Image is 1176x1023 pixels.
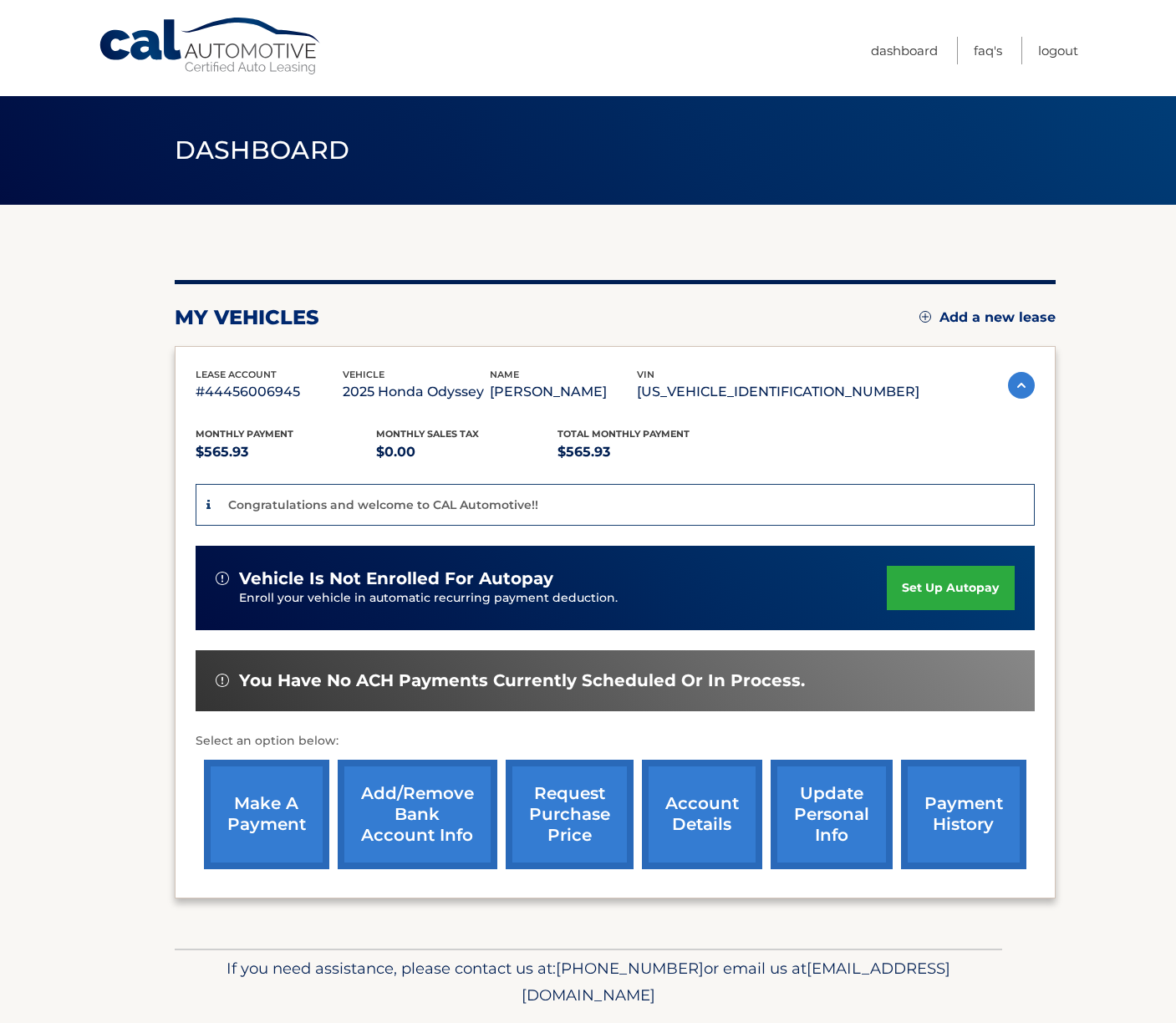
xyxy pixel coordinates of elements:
[376,440,557,464] p: $0.00
[974,37,1002,64] a: FAQ's
[343,380,490,404] p: 2025 Honda Odyssey
[557,440,739,464] p: $565.93
[490,369,519,380] span: name
[1008,372,1035,399] img: accordion-active.svg
[637,369,654,380] span: vin
[196,380,343,404] p: #44456006945
[228,497,538,512] p: Congratulations and welcome to CAL Automotive!!
[1038,37,1078,64] a: Logout
[919,311,931,323] img: add.svg
[771,760,893,869] a: update personal info
[196,428,293,440] span: Monthly Payment
[338,760,497,869] a: Add/Remove bank account info
[186,955,991,1009] p: If you need assistance, please contact us at: or email us at
[901,760,1026,869] a: payment history
[637,380,919,404] p: [US_VEHICLE_IDENTIFICATION_NUMBER]
[871,37,938,64] a: Dashboard
[175,305,319,330] h2: my vehicles
[506,760,634,869] a: request purchase price
[196,731,1035,751] p: Select an option below:
[239,568,553,589] span: vehicle is not enrolled for autopay
[204,760,329,869] a: make a payment
[196,369,277,380] span: lease account
[642,760,762,869] a: account details
[196,440,377,464] p: $565.93
[98,17,323,76] a: Cal Automotive
[216,572,229,585] img: alert-white.svg
[343,369,384,380] span: vehicle
[919,309,1056,326] a: Add a new lease
[376,428,479,440] span: Monthly sales Tax
[490,380,637,404] p: [PERSON_NAME]
[556,959,704,978] span: [PHONE_NUMBER]
[216,674,229,687] img: alert-white.svg
[239,589,888,608] p: Enroll your vehicle in automatic recurring payment deduction.
[239,670,805,691] span: You have no ACH payments currently scheduled or in process.
[557,428,690,440] span: Total Monthly Payment
[887,566,1014,610] a: set up autopay
[175,135,350,165] span: Dashboard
